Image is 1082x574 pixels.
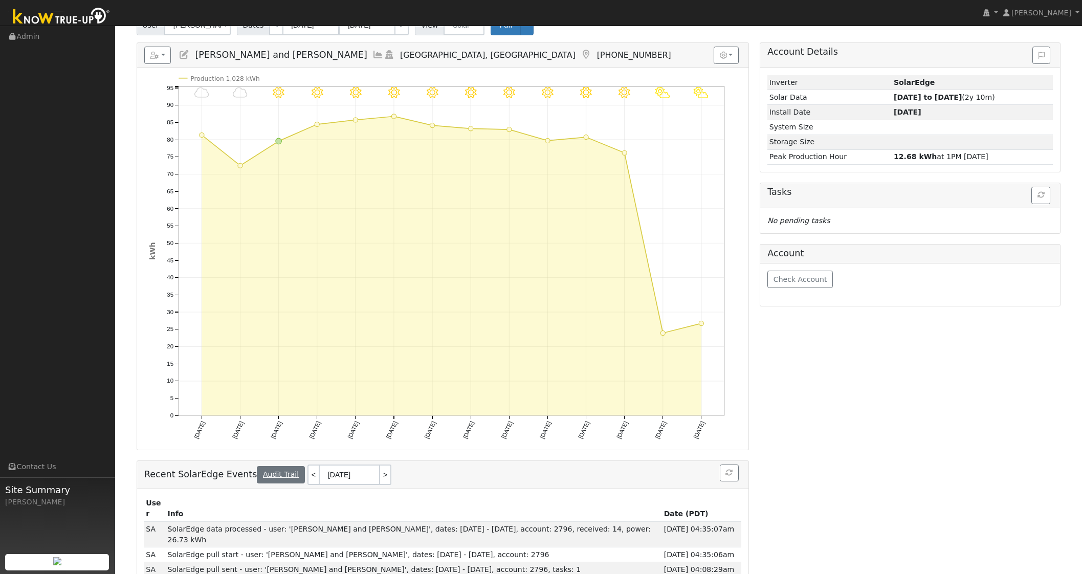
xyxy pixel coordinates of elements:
circle: onclick="" [315,122,319,127]
span: [GEOGRAPHIC_DATA], [GEOGRAPHIC_DATA] [400,50,576,60]
circle: onclick="" [353,118,358,122]
div: [PERSON_NAME] [5,497,109,507]
img: retrieve [53,557,61,565]
button: Refresh [1031,187,1050,204]
text: [DATE] [654,421,668,440]
text: 50 [167,240,173,246]
i: 10/03 - MostlyClear [273,87,284,99]
text: 45 [167,257,173,263]
td: SDP Admin [144,522,166,547]
text: [DATE] [577,421,590,440]
td: Peak Production Hour [767,149,892,164]
text: [DATE] [693,421,706,440]
h5: Account [767,248,804,258]
span: Pull [499,21,512,29]
text: 5 [170,395,173,402]
circle: onclick="" [469,126,473,131]
text: 70 [167,171,173,177]
i: 10/10 - Clear [542,87,553,99]
i: 10/06 - MostlyClear [388,87,400,99]
i: 10/09 - Clear [503,87,515,99]
a: Edit User (2816) [179,50,190,60]
button: Issue History [1032,47,1050,64]
circle: onclick="" [276,138,281,144]
th: Date (PDT) [662,496,741,522]
text: 90 [167,102,173,108]
span: Check Account [774,275,827,283]
a: Login As (last Never) [384,50,395,60]
text: 35 [167,292,173,298]
td: SolarEdge data processed - user: '[PERSON_NAME] and [PERSON_NAME]', dates: [DATE] - [DATE], accou... [166,522,662,547]
text: [DATE] [231,421,245,440]
td: Storage Size [767,135,892,149]
text: [DATE] [615,421,629,440]
text: Production 1,028 kWh [190,76,260,83]
text: [DATE] [462,421,475,440]
circle: onclick="" [238,163,242,168]
button: Refresh [720,465,739,482]
span: (2y 10m) [894,93,995,101]
text: 75 [167,154,173,160]
td: at 1PM [DATE] [892,149,1053,164]
i: 10/11 - Clear [580,87,591,99]
td: System Size [767,120,892,135]
button: Check Account [767,271,833,288]
i: 10/13 - PartlyCloudy [655,87,670,99]
td: [DATE] 04:35:07am [662,522,741,547]
span: Site Summary [5,483,109,497]
a: Map [581,50,592,60]
text: 10 [167,378,173,384]
img: Know True-Up [8,6,115,29]
i: 10/12 - Clear [619,87,630,99]
td: Install Date [767,105,892,120]
h5: Recent SolarEdge Events [144,465,741,485]
i: No pending tasks [767,216,830,225]
td: Solar Data [767,90,892,105]
text: 15 [167,361,173,367]
circle: onclick="" [430,123,434,128]
i: 10/08 - Clear [465,87,476,99]
span: [PHONE_NUMBER] [597,50,671,60]
i: 10/14 - PartlyCloudy [694,87,709,99]
text: [DATE] [193,421,206,440]
text: [DATE] [346,421,360,440]
text: kWh [148,242,157,260]
td: SDP Admin [144,547,166,562]
h5: Account Details [767,47,1053,57]
circle: onclick="" [699,321,703,326]
i: 10/07 - MostlyClear [427,87,438,99]
i: 10/02 - Cloudy [233,87,248,99]
a: < [307,465,319,485]
i: 10/04 - MostlyClear [311,87,322,99]
text: 95 [167,85,173,91]
strong: 12.68 kWh [894,152,937,161]
th: User [144,496,166,522]
a: > [380,465,391,485]
circle: onclick="" [660,331,665,336]
text: 65 [167,188,173,194]
strong: [DATE] to [DATE] [894,93,962,101]
text: [DATE] [385,421,399,440]
td: SolarEdge pull start - user: '[PERSON_NAME] and [PERSON_NAME]', dates: [DATE] - [DATE], account: ... [166,547,662,562]
span: [DATE] [894,108,921,116]
strong: ID: 460558, authorized: 07/17/24 [894,78,935,86]
text: [DATE] [539,421,552,440]
text: 40 [167,275,173,281]
text: 20 [167,343,173,349]
text: 0 [170,412,173,418]
circle: onclick="" [584,135,588,140]
text: 25 [167,326,173,333]
text: 80 [167,137,173,143]
h5: Tasks [767,187,1053,197]
circle: onclick="" [622,150,627,155]
text: 55 [167,223,173,229]
th: Info [166,496,662,522]
text: [DATE] [270,421,283,440]
span: [PERSON_NAME] and [PERSON_NAME] [195,50,367,60]
text: 85 [167,119,173,125]
text: 60 [167,206,173,212]
a: Multi-Series Graph [372,50,384,60]
td: Inverter [767,75,892,90]
circle: onclick="" [507,127,512,132]
td: [DATE] 04:35:06am [662,547,741,562]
